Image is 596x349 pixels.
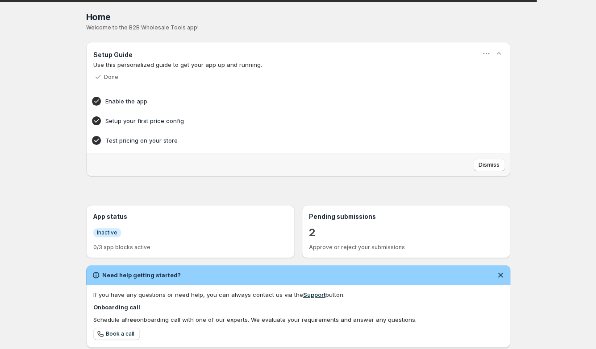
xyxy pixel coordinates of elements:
div: Schedule a onboarding call with one of our experts. We evaluate your requirements and answer any ... [93,315,503,324]
a: InfoInactive [93,228,121,237]
span: Home [86,12,111,22]
h4: Setup your first price config [105,116,463,125]
a: Support [303,291,325,298]
h3: App status [93,212,288,221]
h4: Enable the app [105,97,463,106]
button: Dismiss notification [494,269,507,281]
h3: Setup Guide [93,50,133,59]
span: Book a call [106,330,134,337]
h4: Test pricing on your store [105,136,463,145]
p: Welcome to the B2B Wholesale Tools app! [86,24,510,31]
h2: Need help getting started? [102,271,181,279]
p: 0/3 app blocks active [93,244,288,251]
a: Book a call [93,328,140,340]
span: Dismiss [479,161,500,168]
a: 2 [309,226,316,240]
span: Inactive [97,229,117,236]
p: Done [104,74,118,81]
p: Approve or reject your submissions [309,244,503,251]
button: Dismiss [473,159,505,171]
p: Use this personalized guide to get your app up and running. [93,60,503,69]
h4: Onboarding call [93,303,503,312]
div: If you have any questions or need help, you can always contact us via the button. [93,290,503,299]
b: free [125,316,137,323]
h3: Pending submissions [309,212,503,221]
